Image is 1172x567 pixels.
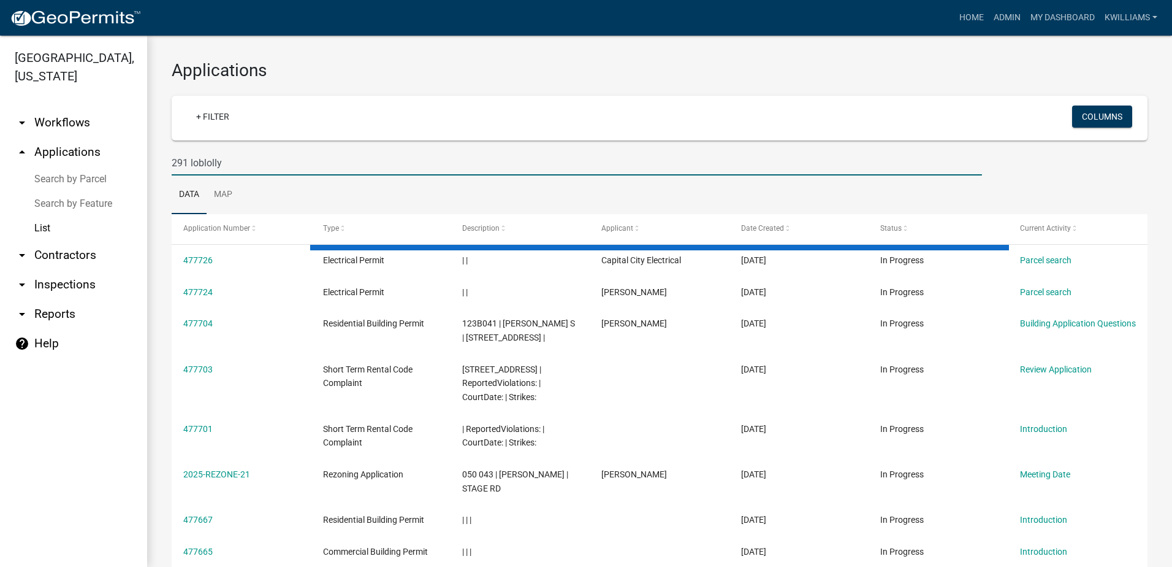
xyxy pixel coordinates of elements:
span: Status [880,224,902,233]
a: 477665 [183,547,213,557]
span: Type [323,224,339,233]
span: Short Term Rental Code Complaint [323,364,413,388]
span: Description [462,224,500,233]
span: Commercial Building Permit [323,547,428,557]
span: In Progress [880,515,924,525]
a: Home [954,6,989,29]
a: + Filter [186,106,239,128]
span: Residential Building Permit [323,318,424,328]
span: Current Activity [1020,224,1071,233]
a: 477726 [183,255,213,265]
span: Short Term Rental Code Complaint [323,424,413,448]
button: Columns [1072,106,1132,128]
span: In Progress [880,364,924,374]
i: help [15,336,29,351]
a: kwilliams [1100,6,1162,29]
span: In Progress [880,287,924,297]
span: 123B041 | JOHNSON KIMBERLY S | 230 N ROCK ISLAND DR | [462,318,575,342]
i: arrow_drop_up [15,145,29,160]
a: 2025-REZONE-21 [183,469,250,479]
a: Meeting Date [1020,469,1070,479]
span: Applicant [601,224,633,233]
span: 09/12/2025 [741,469,766,479]
a: Review Application [1020,364,1092,374]
span: Application Number [183,224,250,233]
datatable-header-cell: Current Activity [1008,214,1147,244]
span: In Progress [880,318,924,328]
input: Search for applications [172,150,982,175]
span: | ReportedViolations: | CourtDate: | Strikes: [462,424,544,448]
datatable-header-cell: Application Number [172,214,311,244]
a: 477703 [183,364,213,374]
span: 09/12/2025 [741,515,766,525]
span: In Progress [880,255,924,265]
span: 09/12/2025 [741,424,766,434]
span: 09/12/2025 [741,364,766,374]
span: 050 043 | GILBERT WILLIAM | STAGE RD [462,469,568,493]
span: William Gilbert Jr. [601,469,667,479]
a: Introduction [1020,547,1067,557]
a: Introduction [1020,515,1067,525]
span: Capital City Electrical [601,255,681,265]
a: Map [207,175,240,215]
a: 477724 [183,287,213,297]
a: Parcel search [1020,255,1071,265]
datatable-header-cell: Date Created [729,214,869,244]
a: Admin [989,6,1025,29]
i: arrow_drop_down [15,277,29,292]
datatable-header-cell: Status [869,214,1008,244]
span: 09/12/2025 [741,318,766,328]
span: | | [462,287,468,297]
span: 09/12/2025 [741,547,766,557]
h3: Applications [172,60,1147,81]
span: Delores Ann Harvey [601,287,667,297]
span: 09/12/2025 [741,287,766,297]
span: Date Created [741,224,784,233]
a: Introduction [1020,424,1067,434]
a: 477704 [183,318,213,328]
a: My Dashboard [1025,6,1100,29]
i: arrow_drop_down [15,115,29,130]
span: In Progress [880,547,924,557]
span: | | | [462,547,471,557]
span: In Progress [880,424,924,434]
datatable-header-cell: Type [311,214,450,244]
a: Building Application Questions [1020,318,1136,328]
span: Electrical Permit [323,255,384,265]
i: arrow_drop_down [15,248,29,263]
i: arrow_drop_down [15,307,29,322]
a: Data [172,175,207,215]
span: 09/12/2025 [741,255,766,265]
a: 477667 [183,515,213,525]
span: Residential Building Permit [323,515,424,525]
span: | | | [462,515,471,525]
span: | | [462,255,468,265]
datatable-header-cell: Description [451,214,590,244]
span: Electrical Permit [323,287,384,297]
a: 477701 [183,424,213,434]
datatable-header-cell: Applicant [590,214,729,244]
span: In Progress [880,469,924,479]
a: Parcel search [1020,287,1071,297]
span: Rezoning Application [323,469,403,479]
span: 163 Blue Heron Drive Eatonton GA | ReportedViolations: | CourtDate: | Strikes: [462,364,541,403]
span: Antonio Vincent [601,318,667,328]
